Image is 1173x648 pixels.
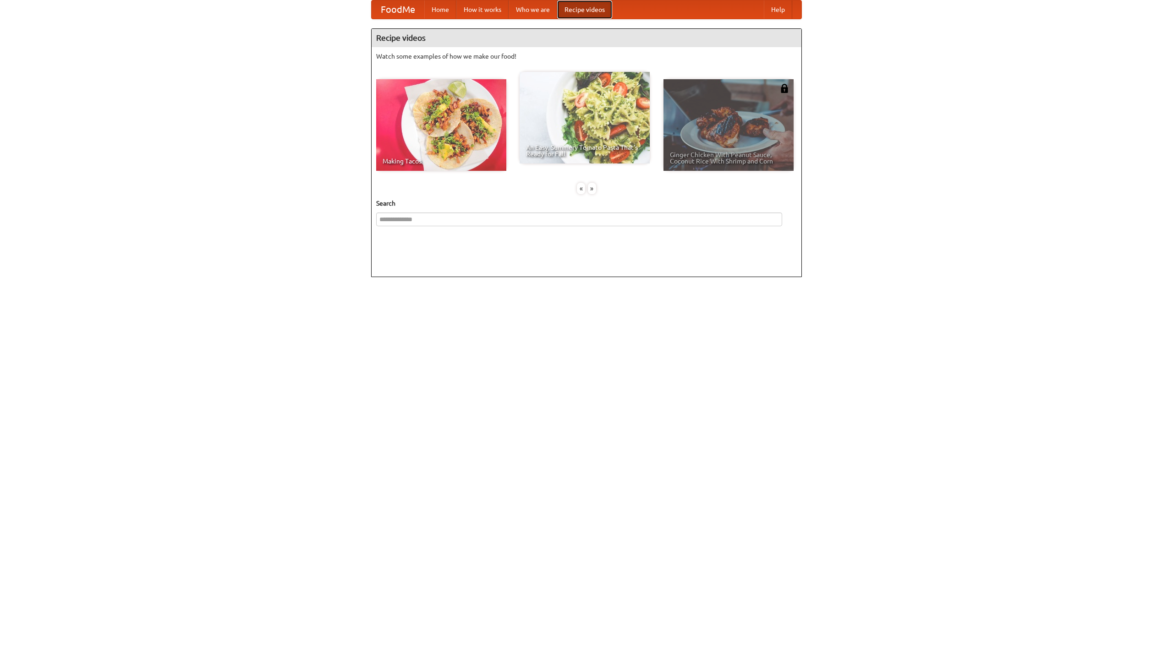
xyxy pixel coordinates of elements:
h4: Recipe videos [372,29,801,47]
div: » [588,183,596,194]
a: Making Tacos [376,79,506,171]
a: Home [424,0,456,19]
p: Watch some examples of how we make our food! [376,52,797,61]
span: Making Tacos [383,158,500,164]
a: FoodMe [372,0,424,19]
a: Recipe videos [557,0,612,19]
a: How it works [456,0,509,19]
a: An Easy, Summery Tomato Pasta That's Ready for Fall [520,72,650,163]
a: Who we are [509,0,557,19]
span: An Easy, Summery Tomato Pasta That's Ready for Fall [526,144,643,157]
a: Help [764,0,792,19]
h5: Search [376,199,797,208]
div: « [577,183,585,194]
img: 483408.png [780,84,789,93]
